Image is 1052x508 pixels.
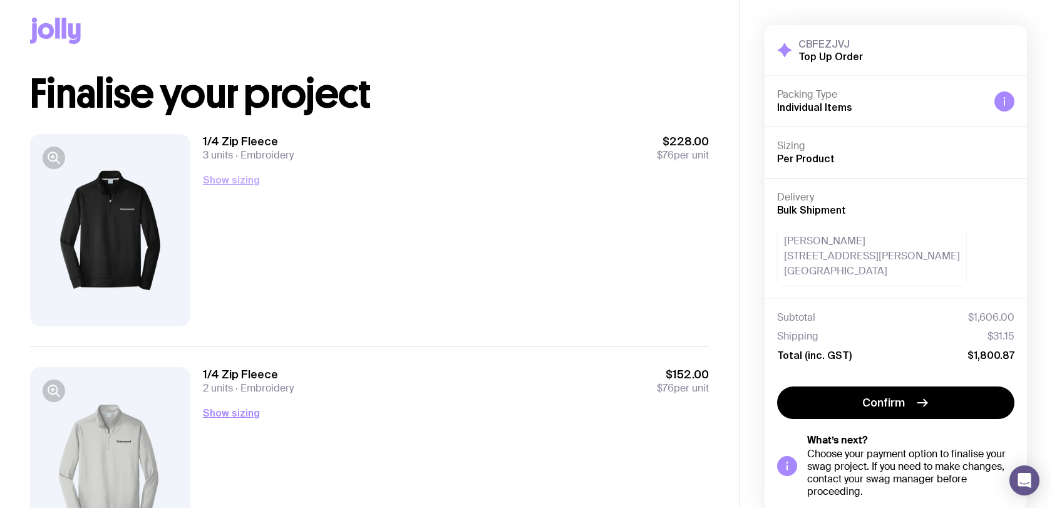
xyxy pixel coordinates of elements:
button: Show sizing [203,405,260,420]
span: Shipping [777,330,818,343]
span: Subtotal [777,311,815,324]
span: Confirm [862,395,905,410]
div: [PERSON_NAME] [STREET_ADDRESS][PERSON_NAME] [GEOGRAPHIC_DATA] [777,227,967,286]
div: Open Intercom Messenger [1009,465,1039,495]
button: Show sizing [203,172,260,187]
span: $1,800.87 [967,349,1014,361]
span: 2 units [203,381,233,395]
span: $1,606.00 [968,311,1014,324]
span: Embroidery [233,148,294,162]
h3: 1/4 Zip Fleece [203,134,294,149]
span: $31.15 [988,330,1014,343]
span: Total (inc. GST) [777,349,852,361]
span: per unit [657,149,709,162]
h4: Delivery [777,191,1014,204]
span: $152.00 [657,367,709,382]
div: Choose your payment option to finalise your swag project. If you need to make changes, contact yo... [807,448,1014,498]
h4: Packing Type [777,88,984,101]
h3: CBFEZJVJ [798,38,863,50]
h4: Sizing [777,140,1014,152]
span: Per Product [777,153,835,164]
span: Individual Items [777,101,852,113]
span: $228.00 [657,134,709,149]
h3: 1/4 Zip Fleece [203,367,294,382]
span: Embroidery [233,381,294,395]
span: Bulk Shipment [777,204,846,215]
span: 3 units [203,148,233,162]
button: Confirm [777,386,1014,419]
span: $76 [657,381,674,395]
h1: Finalise your project [30,74,709,114]
h2: Top Up Order [798,50,863,63]
h5: What’s next? [807,434,1014,447]
span: per unit [657,382,709,395]
span: $76 [657,148,674,162]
